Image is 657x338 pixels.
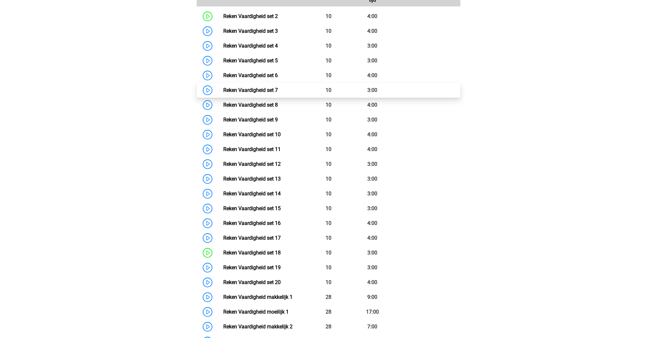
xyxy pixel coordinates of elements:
a: Reken Vaardigheid set 13 [223,176,281,182]
a: Reken Vaardigheid set 15 [223,205,281,211]
a: Reken Vaardigheid set 5 [223,58,278,64]
a: Reken Vaardigheid moeilijk 1 [223,309,289,315]
a: Reken Vaardigheid set 16 [223,220,281,226]
a: Reken Vaardigheid makkelijk 1 [223,294,293,300]
a: Reken Vaardigheid set 7 [223,87,278,93]
a: Reken Vaardigheid set 4 [223,43,278,49]
a: Reken Vaardigheid set 8 [223,102,278,108]
a: Reken Vaardigheid set 9 [223,117,278,123]
a: Reken Vaardigheid set 14 [223,191,281,197]
a: Reken Vaardigheid set 18 [223,250,281,256]
a: Reken Vaardigheid set 12 [223,161,281,167]
a: Reken Vaardigheid set 6 [223,72,278,78]
a: Reken Vaardigheid set 11 [223,146,281,152]
a: Reken Vaardigheid set 10 [223,131,281,138]
a: Reken Vaardigheid set 3 [223,28,278,34]
a: Reken Vaardigheid set 2 [223,13,278,19]
a: Reken Vaardigheid set 20 [223,279,281,285]
a: Reken Vaardigheid set 17 [223,235,281,241]
a: Reken Vaardigheid makkelijk 2 [223,324,293,330]
a: Reken Vaardigheid set 19 [223,264,281,271]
